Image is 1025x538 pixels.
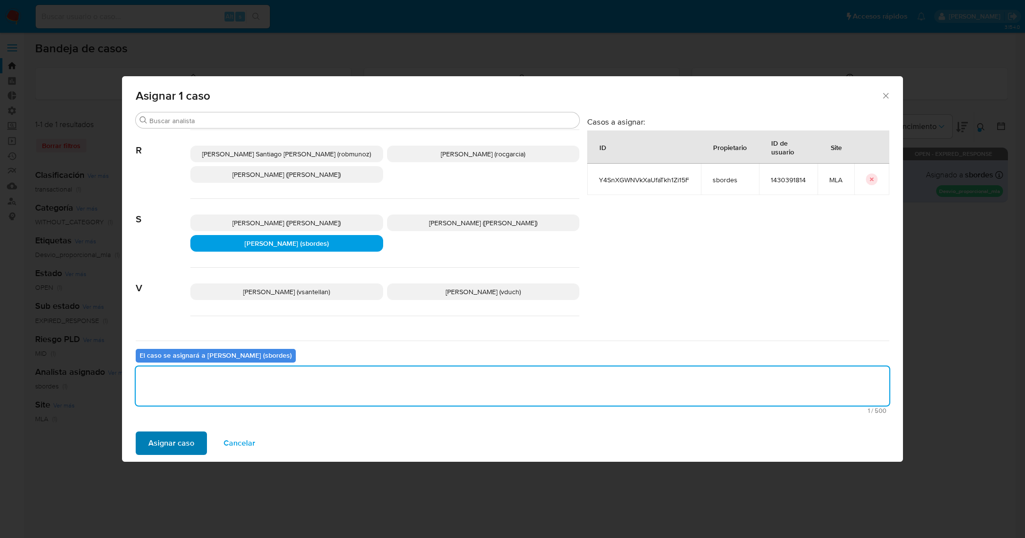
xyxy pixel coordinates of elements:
[713,175,747,184] span: sbordes
[232,170,341,179] span: [PERSON_NAME] ([PERSON_NAME])
[140,350,292,360] b: El caso se asignará a [PERSON_NAME] (sbordes)
[136,199,190,225] span: S
[441,149,525,159] span: [PERSON_NAME] (rocgarcia)
[819,135,854,159] div: Site
[136,268,190,294] span: V
[136,316,190,343] span: Y
[136,431,207,455] button: Asignar caso
[387,283,580,300] div: [PERSON_NAME] (vduch)
[446,287,521,297] span: [PERSON_NAME] (vduch)
[881,91,890,100] button: Cerrar ventana
[190,283,383,300] div: [PERSON_NAME] (vsantellan)
[245,238,329,248] span: [PERSON_NAME] (sbordes)
[148,432,194,454] span: Asignar caso
[759,131,817,163] div: ID de usuario
[588,135,618,159] div: ID
[139,408,886,414] span: Máximo 500 caracteres
[701,135,758,159] div: Propietario
[190,166,383,183] div: [PERSON_NAME] ([PERSON_NAME])
[243,287,330,297] span: [PERSON_NAME] (vsantellan)
[387,215,580,231] div: [PERSON_NAME] ([PERSON_NAME])
[136,130,190,156] span: R
[190,215,383,231] div: [PERSON_NAME] ([PERSON_NAME])
[136,90,881,102] span: Asignar 1 caso
[122,76,903,462] div: assign-modal
[149,116,575,125] input: Buscar analista
[587,117,889,127] h3: Casos a asignar:
[599,175,689,184] span: Y4SnXGWNVkXaUfaTkh1Zi15F
[771,175,806,184] span: 1430391814
[232,218,341,228] span: [PERSON_NAME] ([PERSON_NAME])
[190,235,383,252] div: [PERSON_NAME] (sbordes)
[140,116,147,124] button: Buscar
[190,146,383,162] div: [PERSON_NAME] Santiago [PERSON_NAME] (robmunoz)
[829,175,842,184] span: MLA
[202,149,371,159] span: [PERSON_NAME] Santiago [PERSON_NAME] (robmunoz)
[429,218,537,228] span: [PERSON_NAME] ([PERSON_NAME])
[224,432,255,454] span: Cancelar
[211,431,268,455] button: Cancelar
[866,173,878,185] button: icon-button
[387,146,580,162] div: [PERSON_NAME] (rocgarcia)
